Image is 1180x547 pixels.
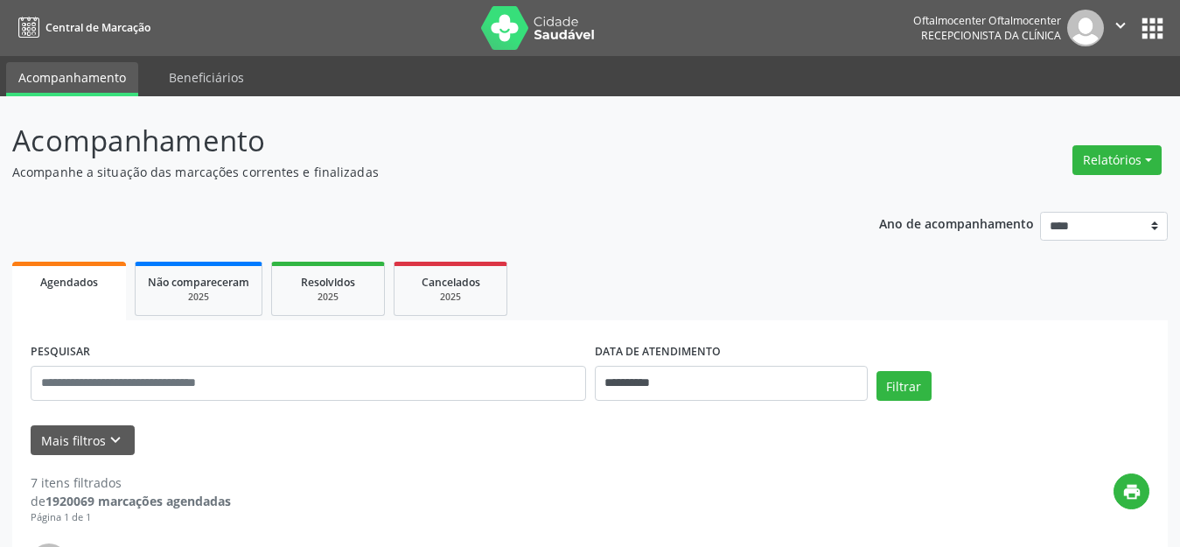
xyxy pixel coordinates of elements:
span: Resolvidos [301,275,355,290]
div: de [31,492,231,510]
button: print [1114,473,1149,509]
label: PESQUISAR [31,339,90,366]
div: Página 1 de 1 [31,510,231,525]
img: img [1067,10,1104,46]
i: keyboard_arrow_down [106,431,125,450]
span: Central de Marcação [45,20,150,35]
div: 2025 [407,291,494,304]
div: 2025 [284,291,372,304]
strong: 1920069 marcações agendadas [45,493,231,509]
button: apps [1137,13,1168,44]
label: DATA DE ATENDIMENTO [595,339,721,366]
button: Mais filtroskeyboard_arrow_down [31,425,135,456]
button: Relatórios [1072,145,1162,175]
span: Cancelados [422,275,480,290]
i: print [1122,482,1142,501]
span: Agendados [40,275,98,290]
div: Oftalmocenter Oftalmocenter [913,13,1061,28]
span: Não compareceram [148,275,249,290]
button:  [1104,10,1137,46]
i:  [1111,16,1130,35]
div: 2025 [148,291,249,304]
a: Beneficiários [157,62,256,93]
p: Acompanhe a situação das marcações correntes e finalizadas [12,163,821,181]
div: 7 itens filtrados [31,473,231,492]
p: Acompanhamento [12,119,821,163]
a: Central de Marcação [12,13,150,42]
button: Filtrar [876,371,932,401]
p: Ano de acompanhamento [879,212,1034,234]
span: Recepcionista da clínica [921,28,1061,43]
a: Acompanhamento [6,62,138,96]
